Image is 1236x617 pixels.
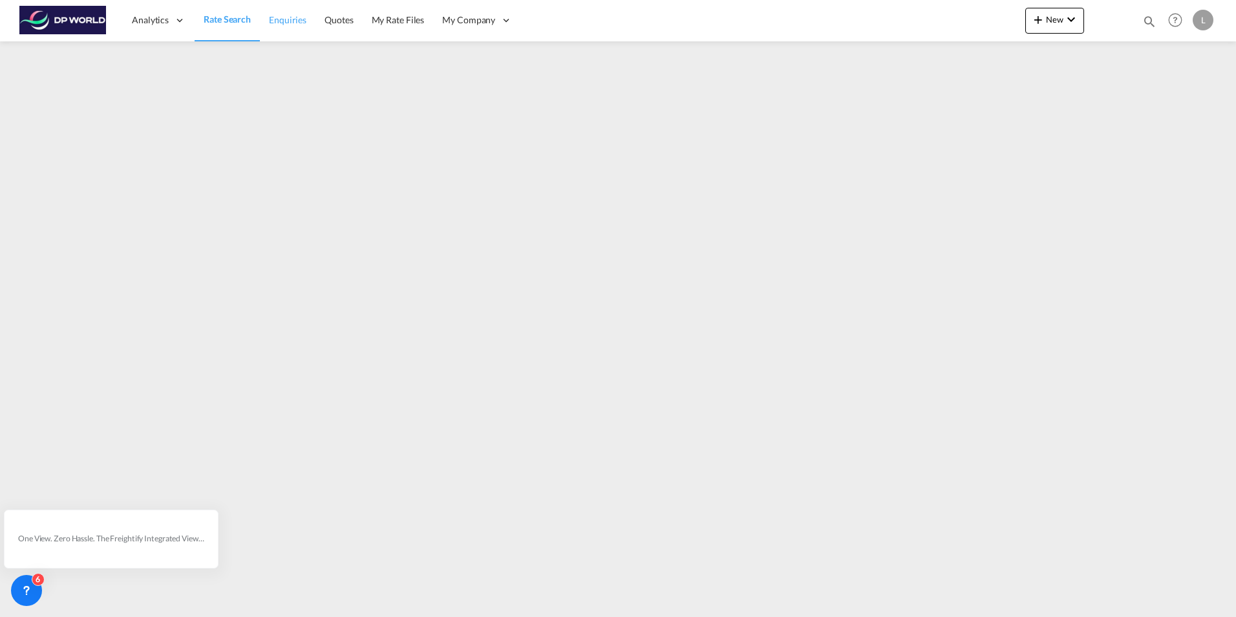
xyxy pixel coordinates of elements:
md-icon: icon-magnify [1142,14,1156,28]
span: Analytics [132,14,169,27]
img: c08ca190194411f088ed0f3ba295208c.png [19,6,107,35]
span: My Rate Files [372,14,425,25]
md-icon: icon-chevron-down [1063,12,1079,27]
span: Enquiries [269,14,306,25]
md-icon: icon-plus 400-fg [1030,12,1046,27]
div: L [1193,10,1213,30]
span: Rate Search [204,14,251,25]
div: icon-magnify [1142,14,1156,34]
span: Quotes [325,14,353,25]
span: New [1030,14,1079,25]
button: icon-plus 400-fgNewicon-chevron-down [1025,8,1084,34]
span: My Company [442,14,495,27]
div: Help [1164,9,1193,32]
span: Help [1164,9,1186,31]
